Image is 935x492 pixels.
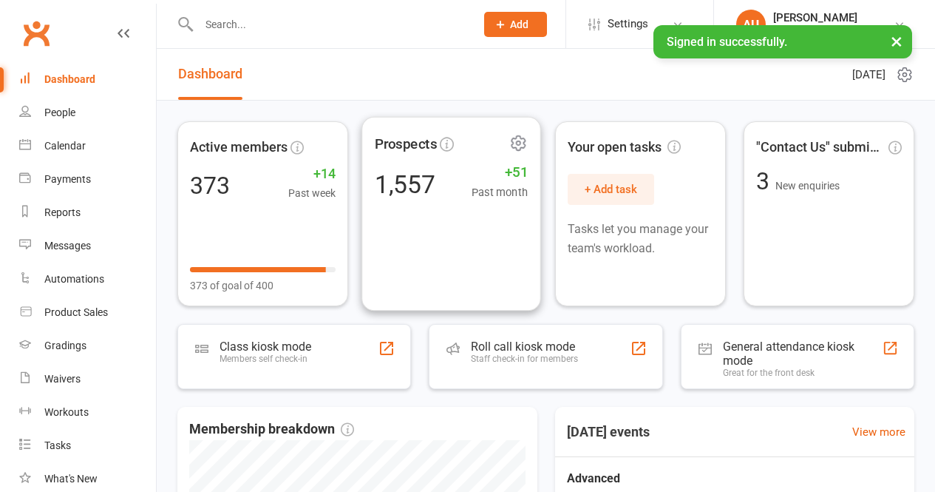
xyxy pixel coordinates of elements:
div: Tasks [44,439,71,451]
div: Dashboard [44,73,95,85]
span: +14 [288,164,336,185]
div: Great for the front desk [723,368,882,378]
h3: [DATE] events [555,419,662,445]
div: General attendance kiosk mode [723,340,882,368]
span: Prospects [375,132,437,155]
a: Clubworx [18,15,55,52]
div: Product Sales [44,306,108,318]
div: Waivers [44,373,81,385]
span: "Contact Us" submissions [756,137,885,158]
div: Automations [44,273,104,285]
span: +51 [472,161,528,183]
div: Payments [44,173,91,185]
button: Add [484,12,547,37]
span: Past month [472,183,528,201]
span: 373 of goal of 400 [190,277,273,294]
div: Messages [44,240,91,252]
span: [DATE] [852,66,885,84]
div: Reports [44,206,81,218]
div: Calendar [44,140,86,152]
div: Staff check-in for members [471,354,578,364]
span: New enquiries [775,180,840,192]
a: People [19,96,156,129]
span: Add [510,18,528,30]
a: Messages [19,229,156,263]
a: Product Sales [19,296,156,329]
span: Signed in successfully. [667,35,787,49]
a: Tasks [19,429,156,462]
input: Search... [194,14,466,35]
span: Settings [608,7,648,41]
a: Reports [19,196,156,229]
div: What's New [44,473,98,485]
a: Waivers [19,363,156,396]
div: Workouts [44,406,89,418]
div: AU [736,10,766,39]
span: Membership breakdown [189,419,354,440]
a: Payments [19,163,156,196]
a: Dashboard [178,49,242,100]
div: Gradings [44,340,86,351]
p: Tasks let you manage your team's workload. [568,220,713,257]
a: View more [852,423,905,441]
div: 1,557 [375,172,435,197]
a: Gradings [19,329,156,363]
a: Automations [19,263,156,296]
span: Your open tasks [568,137,681,158]
span: Active members [190,137,288,158]
a: Calendar [19,129,156,163]
span: 3 [756,167,775,195]
span: Past week [288,185,336,201]
div: 373 [190,174,230,198]
a: Workouts [19,396,156,429]
span: Advanced [567,469,829,488]
div: Strike Studio [773,24,857,38]
div: People [44,107,75,118]
div: Class kiosk mode [220,340,311,354]
div: Members self check-in [220,354,311,364]
a: Dashboard [19,63,156,96]
div: Roll call kiosk mode [471,340,578,354]
button: × [883,25,910,57]
div: [PERSON_NAME] [773,11,857,24]
button: + Add task [568,174,654,205]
